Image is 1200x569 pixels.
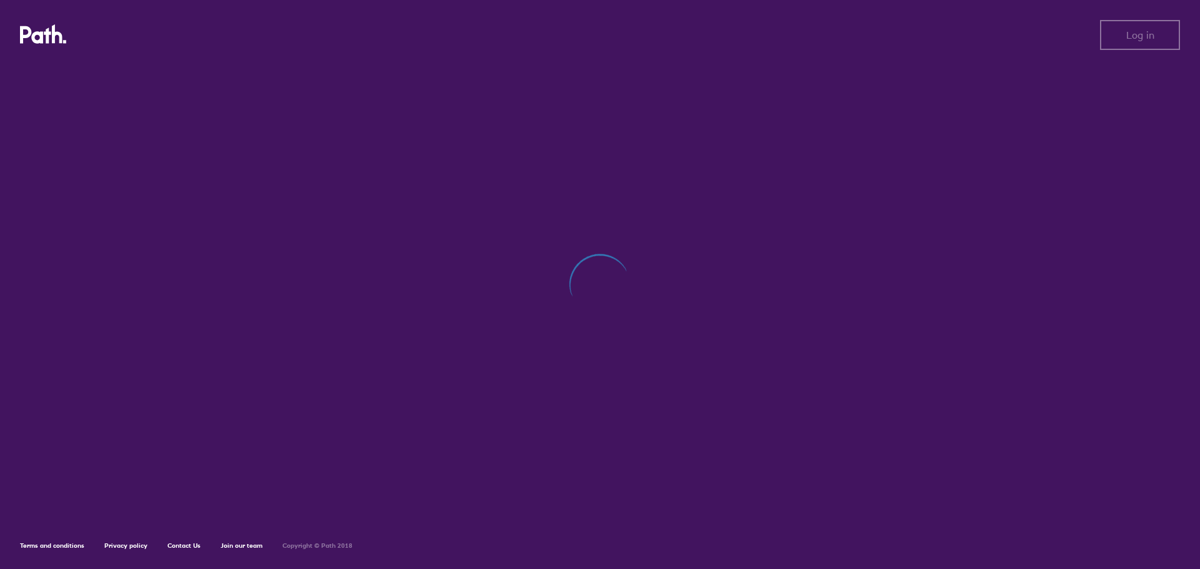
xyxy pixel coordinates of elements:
[1126,29,1154,41] span: Log in
[1100,20,1180,50] button: Log in
[104,542,147,550] a: Privacy policy
[282,542,352,550] h6: Copyright © Path 2018
[167,542,201,550] a: Contact Us
[221,542,262,550] a: Join our team
[20,542,84,550] a: Terms and conditions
